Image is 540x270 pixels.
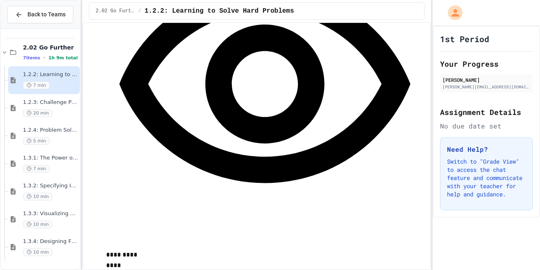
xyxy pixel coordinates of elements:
div: No due date set [440,121,533,131]
h1: 1st Period [440,33,489,45]
span: 10 min [23,220,52,228]
span: 2.02 Go Further [96,8,135,14]
span: • [43,54,45,61]
span: 7 min [23,165,50,173]
h3: Need Help? [447,144,526,154]
span: / [138,8,141,14]
span: 1.3.2: Specifying Ideas with Pseudocode [23,182,78,189]
span: 20 min [23,109,52,117]
span: 1.2.2: Learning to Solve Hard Problems [23,71,78,78]
span: 10 min [23,193,52,200]
span: 1h 9m total [48,55,78,61]
span: 10 min [23,248,52,256]
h2: Assignment Details [440,106,533,118]
span: 1.2.4: Problem Solving Practice [23,127,78,134]
div: My Account [439,3,465,22]
span: 1.3.3: Visualizing Logic with Flowcharts [23,210,78,217]
span: 1.3.4: Designing Flowcharts [23,238,78,245]
div: [PERSON_NAME][EMAIL_ADDRESS][DOMAIN_NAME] [442,84,530,90]
div: [PERSON_NAME] [442,76,530,83]
span: 1.2.3: Challenge Problem - The Bridge [23,99,78,106]
button: Back to Teams [7,6,73,23]
p: Switch to "Grade View" to access the chat feature and communicate with your teacher for help and ... [447,157,526,198]
h2: Your Progress [440,58,533,70]
span: 7 items [23,55,40,61]
span: 5 min [23,137,50,145]
span: 1.3.1: The Power of Algorithms [23,155,78,162]
span: 1.2.2: Learning to Solve Hard Problems [145,6,294,16]
span: 2.02 Go Further [23,44,78,51]
span: Back to Teams [27,10,66,19]
span: 7 min [23,81,50,89]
